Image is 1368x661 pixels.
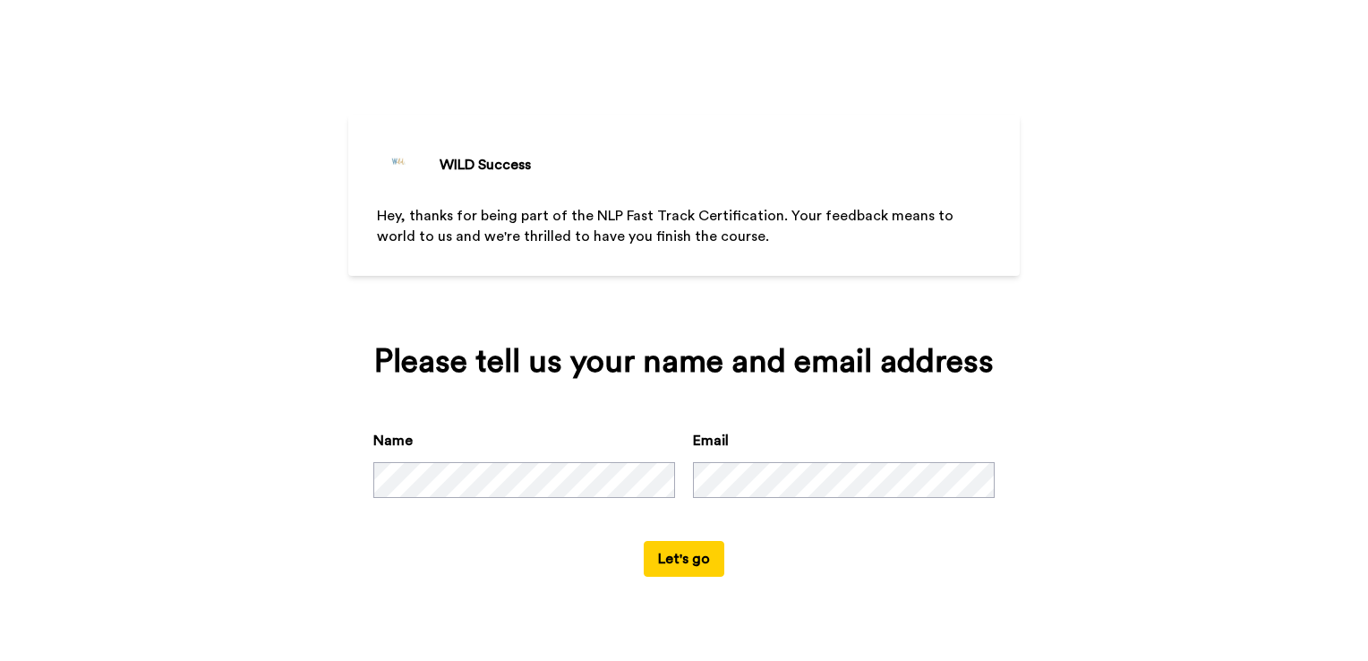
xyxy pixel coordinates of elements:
[693,430,729,451] label: Email
[377,209,957,244] span: Hey, thanks for being part of the NLP Fast Track Certification. Your feedback means to world to u...
[373,344,995,380] div: Please tell us your name and email address
[644,541,724,577] button: Let's go
[373,430,413,451] label: Name
[440,154,531,176] div: WILD Success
